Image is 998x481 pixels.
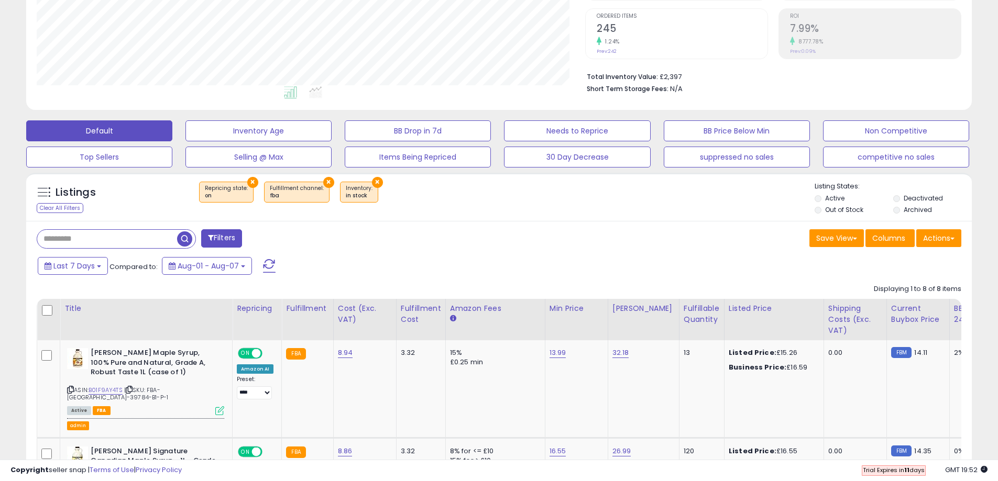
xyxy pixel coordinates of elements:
small: FBM [891,347,912,358]
h5: Listings [56,185,96,200]
label: Deactivated [904,194,943,203]
b: [PERSON_NAME] Maple Syrup, 100% Pure and Natural, Grade A, Robust Taste 1L (case of 1) [91,348,218,380]
h2: 7.99% [790,23,961,37]
button: BB Price Below Min [664,120,810,141]
div: Fulfillable Quantity [684,303,720,325]
button: Top Sellers [26,147,172,167]
div: 120 [684,446,716,456]
div: Listed Price [729,303,819,314]
label: Out of Stock [825,205,863,214]
a: 32.18 [612,348,629,358]
small: FBA [286,348,305,360]
button: Filters [201,229,242,248]
strong: Copyright [10,465,49,475]
div: 0.00 [828,446,879,456]
li: £2,397 [587,70,953,82]
b: Total Inventory Value: [587,72,658,81]
a: Terms of Use [90,465,134,475]
label: Archived [904,205,932,214]
button: Default [26,120,172,141]
b: Listed Price: [729,446,776,456]
label: Active [825,194,845,203]
div: Repricing [237,303,277,314]
a: B01F9AY4TS [89,386,123,395]
a: 26.99 [612,446,631,456]
p: Listing States: [815,182,972,192]
div: 3.32 [401,348,437,357]
img: 31+1hR95F-L._SL40_.jpg [67,348,88,369]
span: Columns [872,233,905,243]
span: 14.35 [914,446,931,456]
div: in stock [346,192,372,199]
b: 11 [904,466,909,474]
h2: 245 [597,23,767,37]
div: £16.59 [729,363,816,372]
span: Repricing state : [205,184,248,200]
button: competitive no sales [823,147,969,167]
a: 16.55 [550,446,566,456]
div: 8% for <= £10 [450,446,537,456]
div: 2% [954,348,989,357]
span: Last 7 Days [53,261,95,271]
span: ON [239,349,252,358]
button: Columns [865,229,915,247]
div: 0.00 [828,348,879,357]
div: Amazon AI [237,364,273,374]
button: Last 7 Days [38,257,108,275]
div: 0% [954,446,989,456]
div: fba [270,192,324,199]
div: £16.55 [729,446,816,456]
small: 8777.78% [795,38,823,46]
button: Aug-01 - Aug-07 [162,257,252,275]
div: 13 [684,348,716,357]
button: BB Drop in 7d [345,120,491,141]
span: ROI [790,14,961,19]
span: All listings currently available for purchase on Amazon [67,406,91,415]
button: 30 Day Decrease [504,147,650,167]
b: [PERSON_NAME] Signature Canadian Maple Syrup - 1L - Grade A Amber [91,446,218,478]
span: FBA [93,406,111,415]
small: 1.24% [601,38,620,46]
small: Prev: 242 [597,48,617,54]
img: 41iD8OHgddL._SL40_.jpg [67,446,88,467]
small: Prev: 0.09% [790,48,816,54]
div: BB Share 24h. [954,303,992,325]
span: Fulfillment channel : [270,184,324,200]
div: Displaying 1 to 8 of 8 items [874,284,961,294]
div: Preset: [237,376,273,399]
a: Privacy Policy [136,465,182,475]
b: Business Price: [729,362,786,372]
a: 8.86 [338,446,353,456]
div: Clear All Filters [37,203,83,213]
div: Amazon Fees [450,303,541,314]
b: Listed Price: [729,348,776,357]
div: on [205,192,248,199]
button: admin [67,421,89,430]
div: seller snap | | [10,465,182,475]
div: 15% [450,348,537,357]
button: × [372,177,383,188]
button: suppressed no sales [664,147,810,167]
div: [PERSON_NAME] [612,303,675,314]
div: Shipping Costs (Exc. VAT) [828,303,882,336]
span: Ordered Items [597,14,767,19]
span: N/A [670,84,683,94]
div: Cost (Exc. VAT) [338,303,392,325]
a: 13.99 [550,348,566,358]
span: Compared to: [109,262,158,272]
span: | SKU: FBA-[GEOGRAPHIC_DATA]-39784-B1-P-1 [67,386,168,401]
button: Actions [916,229,961,247]
div: £0.25 min [450,357,537,367]
div: 3.32 [401,446,437,456]
small: FBM [891,445,912,456]
a: 8.94 [338,348,353,358]
div: Fulfillment [286,303,328,314]
div: Title [64,303,228,314]
span: Trial Expires in days [863,466,925,474]
span: OFF [261,349,278,358]
div: ASIN: [67,348,224,414]
button: Inventory Age [185,120,332,141]
button: Selling @ Max [185,147,332,167]
button: × [323,177,334,188]
span: 14.11 [914,348,927,357]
